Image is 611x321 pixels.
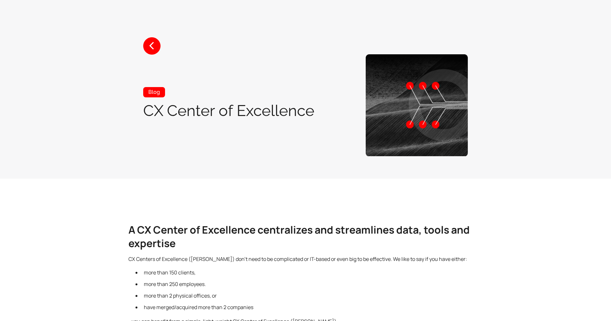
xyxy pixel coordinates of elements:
[128,223,483,250] h2: A CX Center of Excellence centralizes and streamlines data, tools and expertise
[141,303,483,312] li: have merged/acquired more than 2 companies
[143,102,314,119] h1: CX Center of Excellence
[143,87,165,97] div: Blog
[141,268,483,277] li: more than 150 clients,
[143,37,161,55] a: <
[141,280,483,289] li: more than 250 employees.
[141,291,483,300] li: more than 2 physical offices, or
[128,255,483,263] p: CX Centers of Excellence ([PERSON_NAME]) don’t need to be complicated or IT-based or even big to ...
